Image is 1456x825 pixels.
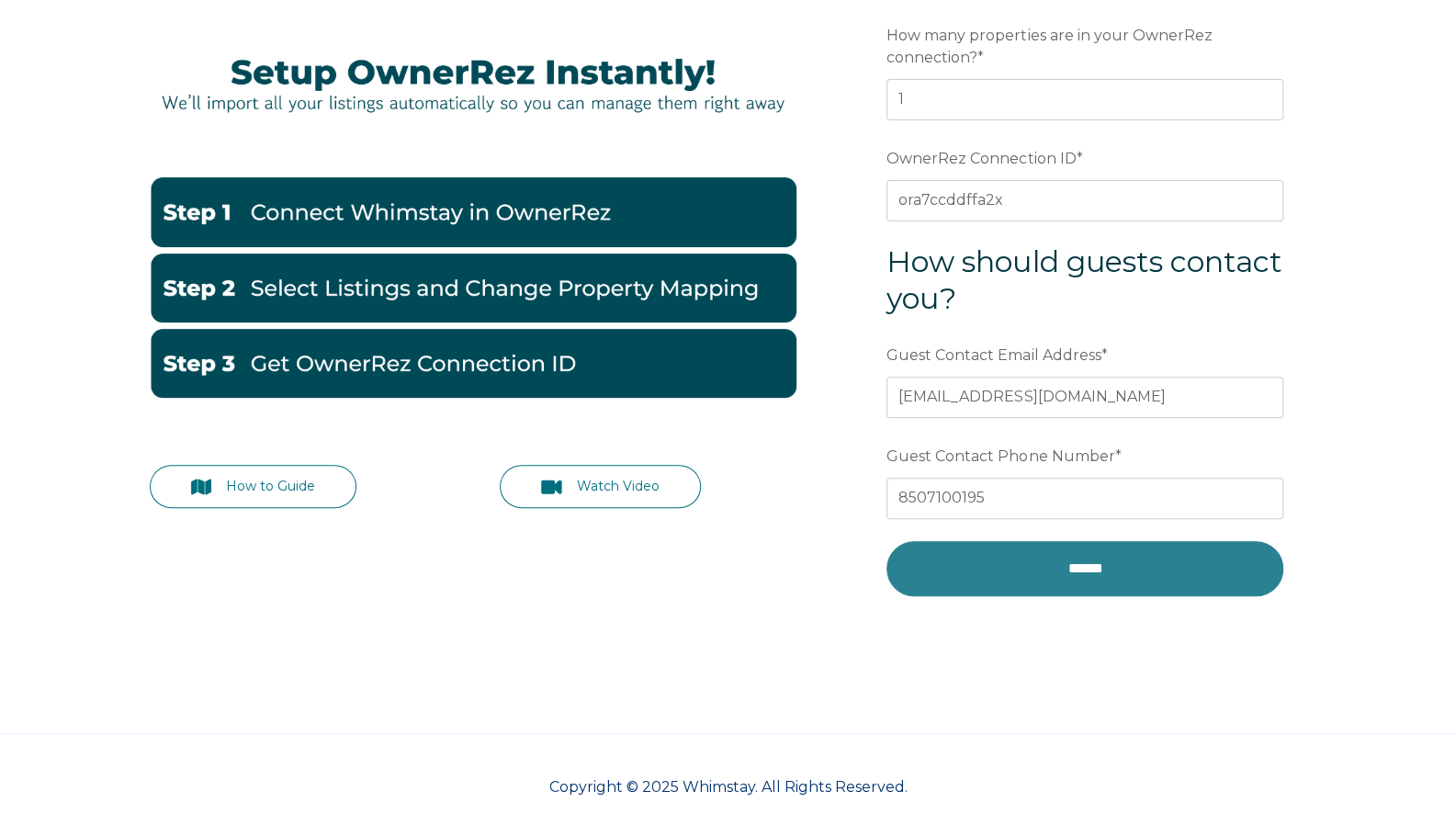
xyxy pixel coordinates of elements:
span: OwnerRez Connection ID [886,144,1076,173]
img: Picture27 [150,40,796,127]
span: Guest Contact Email Address [886,341,1100,369]
a: How to Guide [150,465,357,508]
img: Change Property Mappings [150,254,796,322]
p: Copyright © 2025 Whimstay. All Rights Reserved. [131,776,1326,798]
span: How many properties are in your OwnerRez connection? [886,21,1212,72]
span: How should guests contact you? [886,243,1281,316]
img: Get OwnerRez Connection ID [150,329,796,398]
a: Watch Video [500,465,701,508]
img: Go to OwnerRez Account-1 [150,177,796,246]
span: Guest Contact Phone Number [886,442,1114,470]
